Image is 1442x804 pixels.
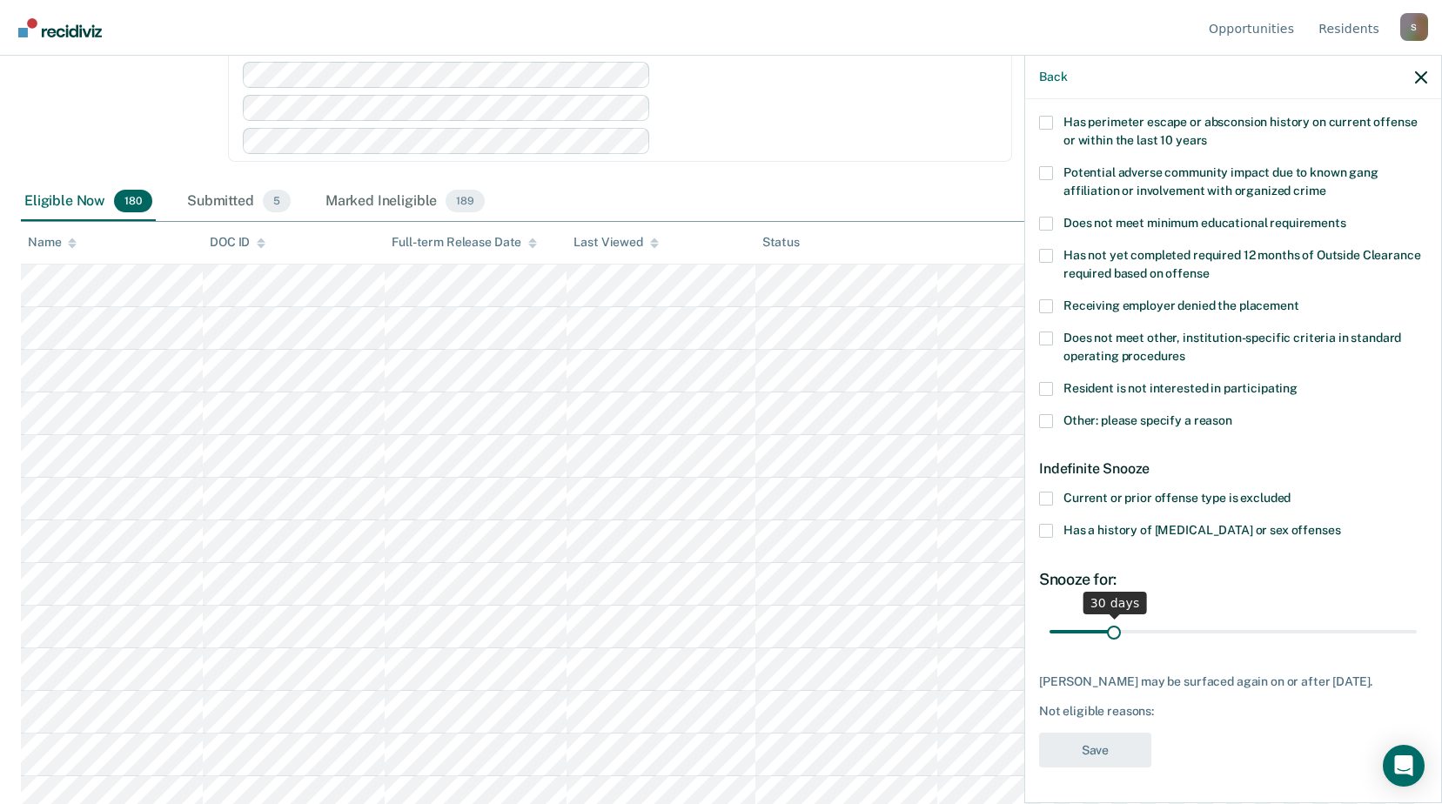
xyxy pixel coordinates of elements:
button: Back [1039,70,1067,84]
span: Does not meet other, institution-specific criteria in standard operating procedures [1063,331,1401,363]
div: 30 days [1083,592,1147,614]
span: Other: please specify a reason [1063,413,1232,427]
div: Indefinite Snooze [1039,446,1427,491]
div: DOC ID [210,235,265,250]
span: Current or prior offense type is excluded [1063,491,1291,505]
div: Not eligible reasons: [1039,704,1427,719]
div: Open Intercom Messenger [1383,745,1425,787]
div: Status [762,235,800,250]
div: Name [28,235,77,250]
div: Marked Ineligible [322,183,488,221]
span: Resident is not interested in participating [1063,381,1298,395]
span: 180 [114,190,152,212]
div: Eligible Now [21,183,156,221]
span: Does not meet minimum educational requirements [1063,216,1346,230]
button: Save [1039,733,1151,768]
button: Profile dropdown button [1400,13,1428,41]
span: Potential adverse community impact due to known gang affiliation or involvement with organized crime [1063,165,1378,198]
div: S [1400,13,1428,41]
div: Last Viewed [573,235,658,250]
div: [PERSON_NAME] may be surfaced again on or after [DATE]. [1039,674,1427,689]
span: 189 [446,190,485,212]
span: Has not yet completed required 12 months of Outside Clearance required based on offense [1063,248,1420,280]
div: Submitted [184,183,294,221]
span: Receiving employer denied the placement [1063,298,1299,312]
img: Recidiviz [18,18,102,37]
div: Full-term Release Date [392,235,537,250]
span: Has a history of [MEDICAL_DATA] or sex offenses [1063,523,1340,537]
div: Snooze for: [1039,570,1427,589]
span: 5 [263,190,291,212]
span: Has perimeter escape or absconsion history on current offense or within the last 10 years [1063,115,1417,147]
